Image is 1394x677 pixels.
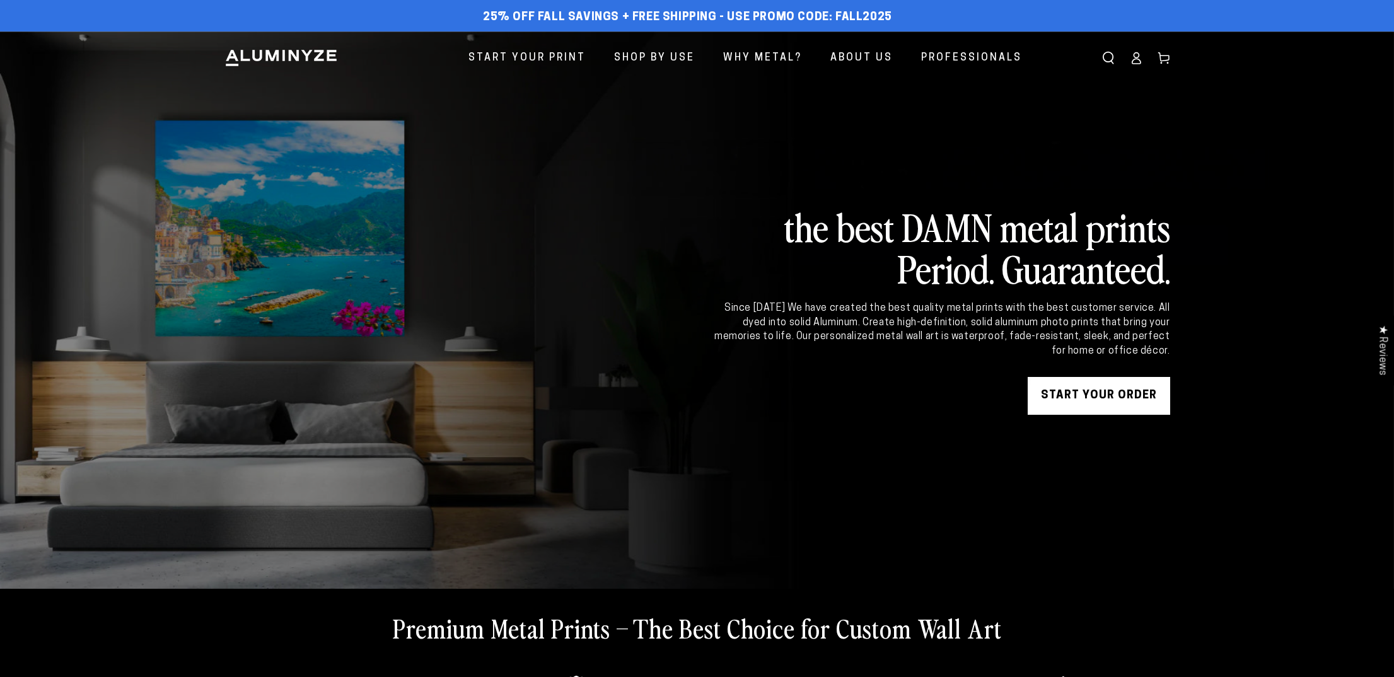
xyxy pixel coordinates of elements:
a: Shop By Use [605,42,704,75]
a: Start Your Print [459,42,595,75]
a: START YOUR Order [1028,377,1170,415]
h2: the best DAMN metal prints Period. Guaranteed. [712,205,1170,289]
h2: Premium Metal Prints – The Best Choice for Custom Wall Art [393,611,1002,644]
img: Aluminyze [224,49,338,67]
span: Professionals [921,49,1022,67]
a: Professionals [912,42,1031,75]
span: Why Metal? [723,49,802,67]
span: 25% off FALL Savings + Free Shipping - Use Promo Code: FALL2025 [483,11,892,25]
summary: Search our site [1095,44,1122,72]
div: Since [DATE] We have created the best quality metal prints with the best customer service. All dy... [712,301,1170,358]
div: Click to open Judge.me floating reviews tab [1370,315,1394,385]
span: Start Your Print [468,49,586,67]
span: Shop By Use [614,49,695,67]
a: About Us [821,42,902,75]
span: About Us [830,49,893,67]
a: Why Metal? [714,42,811,75]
